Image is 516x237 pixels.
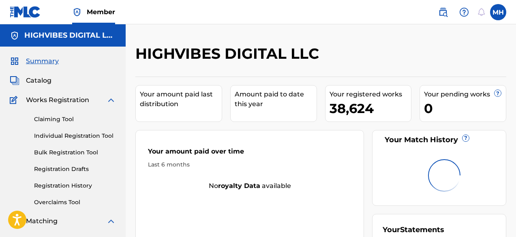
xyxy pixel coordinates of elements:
div: Your Match History [383,135,496,145]
span: Matching [26,216,58,226]
img: Catalog [10,76,19,85]
span: Member [87,7,115,17]
img: Works Registration [10,95,20,105]
a: Bulk Registration Tool [34,148,116,157]
div: Your amount paid last distribution [140,90,222,109]
a: Registration Drafts [34,165,116,173]
div: Amount paid to date this year [235,90,317,109]
img: expand [106,216,116,226]
span: Catalog [26,76,51,85]
div: No available [136,181,364,191]
img: Accounts [10,31,19,41]
div: Your registered works [330,90,411,99]
strong: royalty data [218,182,260,190]
img: Top Rightsholder [72,7,82,17]
div: Your pending works [424,90,506,99]
div: Your Statements [383,224,444,235]
span: Works Registration [26,95,89,105]
img: MLC Logo [10,6,41,18]
span: ? [495,90,501,96]
div: Notifications [477,8,485,16]
iframe: Chat Widget [475,198,516,237]
img: expand [106,95,116,105]
img: search [438,7,448,17]
div: Help [456,4,472,20]
a: Individual Registration Tool [34,132,116,140]
div: User Menu [490,4,506,20]
h2: HIGHVIBES DIGITAL LLC [135,45,323,63]
a: Public Search [435,4,451,20]
img: Summary [10,56,19,66]
h5: HIGHVIBES DIGITAL LLC [24,31,116,40]
span: ? [462,135,469,141]
a: CatalogCatalog [10,76,51,85]
a: Claiming Tool [34,115,116,124]
img: help [459,7,469,17]
div: Last 6 months [148,160,351,169]
div: 38,624 [330,99,411,117]
a: Overclaims Tool [34,198,116,207]
img: preloader [428,159,460,192]
div: 0 [424,99,506,117]
a: Registration History [34,181,116,190]
a: SummarySummary [10,56,59,66]
div: Your amount paid over time [148,147,351,160]
span: Summary [26,56,59,66]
